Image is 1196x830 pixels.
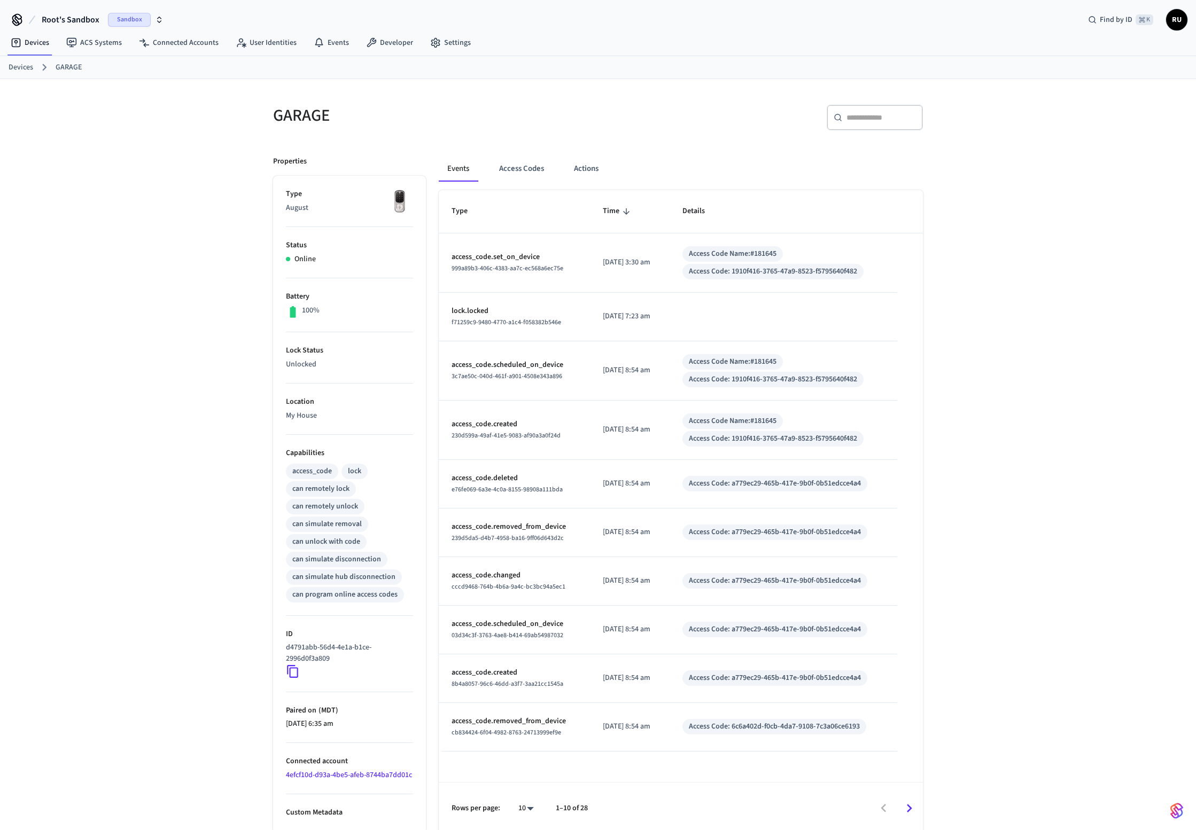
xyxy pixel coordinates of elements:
[689,575,861,586] div: Access Code: a779ec29-465b-417e-9b0f-0b51edcce4a4
[603,424,656,435] p: [DATE] 8:54 am
[58,33,130,52] a: ACS Systems
[603,624,656,635] p: [DATE] 8:54 am
[1167,10,1186,29] span: RU
[452,264,563,273] span: 999a89b3-406c-4383-aa7c-ec568a6ec75e
[452,419,577,430] p: access_code.created
[386,189,413,215] img: Yale Assure Touchscreen Wifi Smart Lock, Satin Nickel, Front
[452,667,577,678] p: access_code.created
[286,705,413,716] p: Paired on
[286,189,413,200] p: Type
[292,589,398,600] div: can program online access codes
[689,672,861,684] div: Access Code: a779ec29-465b-417e-9b0f-0b51edcce4a4
[452,203,481,220] span: Type
[603,203,633,220] span: Time
[294,254,316,265] p: Online
[9,62,33,73] a: Devices
[2,33,58,52] a: Devices
[292,554,381,565] div: can simulate disconnection
[682,203,719,220] span: Details
[452,521,577,533] p: access_code.removed_from_device
[42,13,99,26] span: Root's Sandbox
[286,642,409,664] p: d4791abb-56d4-4e1a-b1ce-2996d0f3a809
[273,105,592,127] h5: GARAGE
[286,770,412,780] a: 4efcf10d-d93a-4be5-afeb-8744ba7dd01c
[689,356,776,367] div: Access Code Name: #181645
[292,466,332,477] div: access_code
[689,478,861,489] div: Access Code: a779ec29-465b-417e-9b0f-0b51edcce4a4
[452,318,561,327] span: f71259c9-9480-4770-a1c4-f058382b546e
[452,803,500,814] p: Rows per page:
[897,796,922,821] button: Go to next page
[452,431,561,440] span: 230d599a-49af-41e5-9083-af90a3a0f24d
[286,718,413,730] p: [DATE] 6:35 am
[452,679,563,688] span: 8b4a8057-96c6-46dd-a3f7-3aa21cc1545a
[358,33,422,52] a: Developer
[603,575,656,586] p: [DATE] 8:54 am
[452,359,577,371] p: access_code.scheduled_on_device
[491,156,553,182] button: Access Codes
[227,33,305,52] a: User Identities
[56,62,82,73] a: GARAGE
[603,672,656,684] p: [DATE] 8:54 am
[452,252,577,263] p: access_code.set_on_device
[1170,802,1183,819] img: SeamLogoGradient.69752ec5.svg
[286,448,413,459] p: Capabilities
[603,478,656,489] p: [DATE] 8:54 am
[286,359,413,370] p: Unlocked
[1079,10,1162,29] div: Find by ID⌘ K
[439,190,923,751] table: sticky table
[603,257,656,268] p: [DATE] 3:30 am
[452,618,577,630] p: access_code.scheduled_on_device
[286,807,413,818] p: Custom Metadata
[689,527,861,538] div: Access Code: a779ec29-465b-417e-9b0f-0b51edcce4a4
[452,372,562,381] span: 3c7ae50c-040d-461f-a901-4508e343a896
[292,483,350,495] div: can remotely lock
[452,570,577,581] p: access_code.changed
[556,803,588,814] p: 1–10 of 28
[689,374,857,385] div: Access Code: 1910f416-3765-47a9-8523-f5795640f482
[422,33,479,52] a: Settings
[689,266,857,277] div: Access Code: 1910f416-3765-47a9-8523-f5795640f482
[286,202,413,214] p: August
[108,13,151,27] span: Sandbox
[292,501,358,512] div: can remotely unlock
[286,756,413,767] p: Connected account
[565,156,607,182] button: Actions
[452,473,577,484] p: access_code.deleted
[603,527,656,538] p: [DATE] 8:54 am
[292,571,395,583] div: can simulate hub disconnection
[603,311,656,322] p: [DATE] 7:23 am
[1100,14,1132,25] span: Find by ID
[439,156,478,182] button: Events
[286,410,413,421] p: My House
[689,248,776,260] div: Access Code Name: #181645
[689,433,857,444] div: Access Code: 1910f416-3765-47a9-8523-f5795640f482
[689,721,860,732] div: Access Code: 6c6a402d-f0cb-4da7-9108-7c3a06ce6193
[130,33,227,52] a: Connected Accounts
[513,801,539,816] div: 10
[286,240,413,251] p: Status
[273,156,307,167] p: Properties
[316,705,338,716] span: ( MDT )
[292,519,362,530] div: can simulate removal
[452,582,565,591] span: cccd9468-764b-4b6a-9a4c-bc3bc94a5ec1
[286,629,413,640] p: ID
[452,728,561,737] span: cb834424-6f04-4982-8763-24713999ef9e
[439,156,923,182] div: ant example
[286,396,413,408] p: Location
[348,466,361,477] div: lock
[305,33,358,52] a: Events
[292,536,360,547] div: can unlock with code
[452,485,563,494] span: e76fe069-6a3e-4c0a-8155-98908a111bda
[452,631,563,640] span: 03d34c3f-3763-4ae8-b414-69ab54987032
[452,306,577,317] p: lock.locked
[689,416,776,427] div: Access Code Name: #181645
[1166,9,1187,30] button: RU
[302,305,320,316] p: 100%
[603,721,656,732] p: [DATE] 8:54 am
[286,291,413,302] p: Battery
[689,624,861,635] div: Access Code: a779ec29-465b-417e-9b0f-0b51edcce4a4
[452,534,564,543] span: 239d5da5-d4b7-4958-ba16-9ff06d643d2c
[603,365,656,376] p: [DATE] 8:54 am
[286,345,413,356] p: Lock Status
